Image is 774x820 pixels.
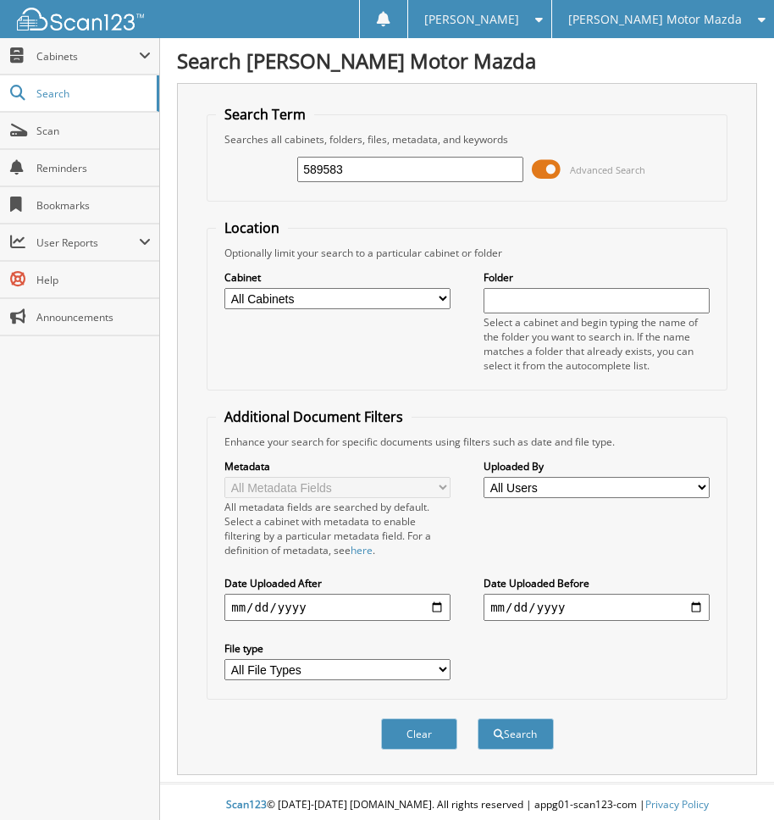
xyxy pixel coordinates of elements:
[36,273,151,287] span: Help
[36,310,151,324] span: Announcements
[645,797,709,812] a: Privacy Policy
[36,86,148,101] span: Search
[570,163,645,176] span: Advanced Search
[216,105,314,124] legend: Search Term
[689,739,774,820] iframe: Chat Widget
[36,49,139,64] span: Cabinets
[216,246,718,260] div: Optionally limit your search to a particular cabinet or folder
[484,270,710,285] label: Folder
[484,594,710,621] input: end
[226,797,267,812] span: Scan123
[224,594,451,621] input: start
[36,235,139,250] span: User Reports
[216,435,718,449] div: Enhance your search for specific documents using filters such as date and file type.
[381,718,457,750] button: Clear
[17,8,144,30] img: scan123-logo-white.svg
[484,576,710,590] label: Date Uploaded Before
[224,459,451,474] label: Metadata
[478,718,554,750] button: Search
[216,407,412,426] legend: Additional Document Filters
[216,219,288,237] legend: Location
[216,132,718,147] div: Searches all cabinets, folders, files, metadata, and keywords
[36,198,151,213] span: Bookmarks
[484,315,710,373] div: Select a cabinet and begin typing the name of the folder you want to search in. If the name match...
[224,641,451,656] label: File type
[568,14,742,25] span: [PERSON_NAME] Motor Mazda
[36,124,151,138] span: Scan
[177,47,757,75] h1: Search [PERSON_NAME] Motor Mazda
[484,459,710,474] label: Uploaded By
[36,161,151,175] span: Reminders
[224,500,451,557] div: All metadata fields are searched by default. Select a cabinet with metadata to enable filtering b...
[424,14,519,25] span: [PERSON_NAME]
[351,543,373,557] a: here
[224,270,451,285] label: Cabinet
[224,576,451,590] label: Date Uploaded After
